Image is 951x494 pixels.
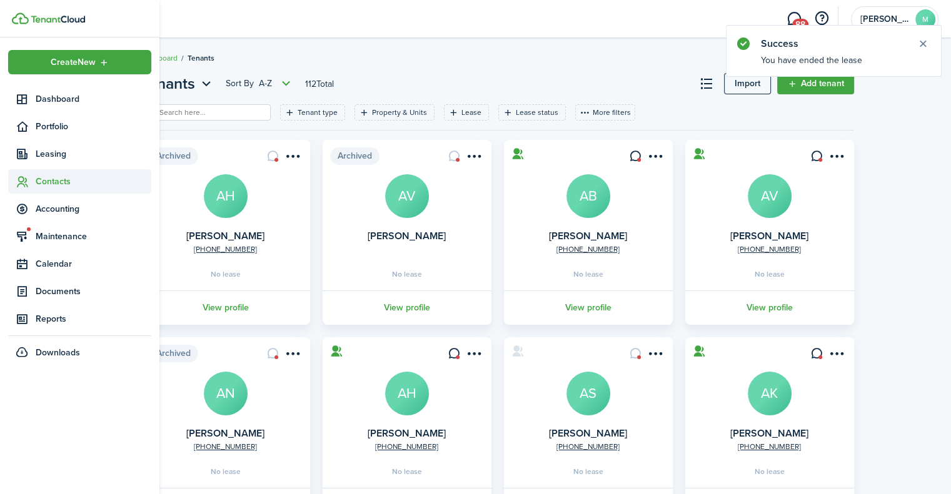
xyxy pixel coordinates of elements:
[36,257,151,270] span: Calendar
[36,92,151,106] span: Dashboard
[748,174,792,218] a: AV
[194,441,257,452] a: [PHONE_NUMBER]
[321,290,493,325] a: View profile
[368,426,446,440] a: [PERSON_NAME]
[738,441,801,452] a: [PHONE_NUMBER]
[461,107,481,118] filter-tag-label: Lease
[549,229,627,243] a: [PERSON_NAME]
[724,73,771,94] a: Import
[645,347,665,364] button: Open menu
[811,8,832,29] button: Open resource center
[575,104,635,121] button: More filters
[556,441,620,452] a: [PHONE_NUMBER]
[186,229,264,243] a: [PERSON_NAME]
[645,150,665,167] button: Open menu
[211,468,241,475] span: No lease
[149,345,198,362] span: Archived
[141,72,214,95] button: Tenants
[915,9,935,29] avatar-text: M
[738,244,801,255] a: [PHONE_NUMBER]
[204,174,248,218] a: AH
[188,52,214,64] span: Tenants
[375,441,438,452] a: [PHONE_NUMBER]
[211,270,241,278] span: No lease
[283,347,303,364] button: Open menu
[204,372,248,415] a: AN
[755,468,785,475] span: No lease
[464,347,484,364] button: Open menu
[280,104,345,121] filter-tag: Open filter
[330,147,380,165] span: Archived
[792,19,808,30] span: 88
[516,107,558,118] filter-tag-label: Lease status
[782,3,806,35] a: Messaging
[730,229,808,243] a: [PERSON_NAME]
[392,468,422,475] span: No lease
[12,12,29,24] img: TenantCloud
[156,107,266,119] input: Search here...
[566,174,610,218] a: AB
[36,120,151,133] span: Portfolio
[372,107,427,118] filter-tag-label: Property & Units
[549,426,627,440] a: [PERSON_NAME]
[36,230,151,243] span: Maintenance
[730,426,808,440] a: [PERSON_NAME]
[748,372,792,415] a: AK
[186,426,264,440] a: [PERSON_NAME]
[464,150,484,167] button: Open menu
[36,175,151,188] span: Contacts
[8,87,151,111] a: Dashboard
[444,104,489,121] filter-tag: Open filter
[385,372,429,415] a: AH
[556,244,620,255] a: [PHONE_NUMBER]
[31,16,85,23] img: TenantCloud
[305,77,334,91] header-page-total: 112 Total
[355,104,435,121] filter-tag: Open filter
[139,290,312,325] a: View profile
[860,15,910,24] span: Monica
[914,35,932,52] button: Close notify
[827,150,847,167] button: Open menu
[298,107,338,118] filter-tag-label: Tenant type
[755,270,785,278] span: No lease
[51,58,96,67] span: Create New
[36,346,80,359] span: Downloads
[8,307,151,331] a: Reports
[502,290,675,325] a: View profile
[392,270,422,278] span: No lease
[777,73,854,94] a: Add tenant
[36,147,151,161] span: Leasing
[385,174,429,218] a: AV
[498,104,566,121] filter-tag: Open filter
[761,36,905,51] notify-title: Success
[259,77,272,90] span: A-Z
[8,50,151,74] button: Open menu
[566,372,610,415] a: AS
[36,285,151,298] span: Documents
[683,290,856,325] a: View profile
[573,270,603,278] span: No lease
[226,76,294,91] button: Sort byA-Z
[827,347,847,364] button: Open menu
[573,468,603,475] span: No lease
[194,244,257,255] a: [PHONE_NUMBER]
[727,54,941,76] notify-body: You have ended the lease
[36,312,151,325] span: Reports
[283,150,303,167] button: Open menu
[141,72,195,95] span: Tenants
[226,77,259,90] span: Sort by
[141,72,214,95] button: Open menu
[368,229,446,243] a: [PERSON_NAME]
[36,202,151,215] span: Accounting
[149,147,198,165] span: Archived
[226,76,294,91] button: Open menu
